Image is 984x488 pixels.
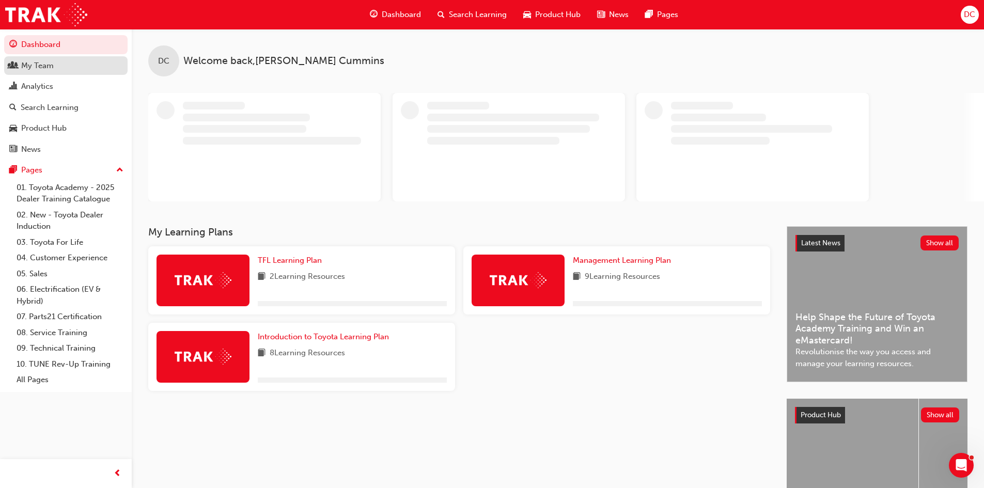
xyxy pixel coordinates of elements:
button: Pages [4,161,128,180]
span: people-icon [9,61,17,71]
a: All Pages [12,372,128,388]
span: TFL Learning Plan [258,256,322,265]
span: chart-icon [9,82,17,91]
a: TFL Learning Plan [258,255,326,266]
span: Search Learning [449,9,507,21]
span: prev-icon [114,467,121,480]
span: book-icon [573,271,581,284]
a: pages-iconPages [637,4,686,25]
a: guage-iconDashboard [362,4,429,25]
span: Introduction to Toyota Learning Plan [258,332,389,341]
span: Pages [657,9,678,21]
span: car-icon [523,8,531,21]
span: 2 Learning Resources [270,271,345,284]
span: Welcome back , [PERSON_NAME] Cummins [183,55,384,67]
a: 06. Electrification (EV & Hybrid) [12,281,128,309]
a: 03. Toyota For Life [12,234,128,250]
a: search-iconSearch Learning [429,4,515,25]
a: Product HubShow all [795,407,959,423]
button: Show all [920,235,959,250]
a: 08. Service Training [12,325,128,341]
h3: My Learning Plans [148,226,770,238]
img: Trak [175,272,231,288]
button: Show all [921,407,960,422]
span: Latest News [801,239,840,247]
span: 9 Learning Resources [585,271,660,284]
a: Introduction to Toyota Learning Plan [258,331,393,343]
div: News [21,144,41,155]
iframe: Intercom live chat [949,453,974,478]
span: guage-icon [370,8,378,21]
a: News [4,140,128,159]
span: pages-icon [645,8,653,21]
span: news-icon [9,145,17,154]
span: DC [158,55,169,67]
span: Product Hub [535,9,581,21]
div: Pages [21,164,42,176]
img: Trak [175,349,231,365]
span: Revolutionise the way you access and manage your learning resources. [795,346,959,369]
a: My Team [4,56,128,75]
button: DC [961,6,979,24]
span: Management Learning Plan [573,256,671,265]
a: 09. Technical Training [12,340,128,356]
img: Trak [5,3,87,26]
span: pages-icon [9,166,17,175]
a: Management Learning Plan [573,255,675,266]
span: Dashboard [382,9,421,21]
span: search-icon [438,8,445,21]
span: up-icon [116,164,123,177]
a: 07. Parts21 Certification [12,309,128,325]
span: Help Shape the Future of Toyota Academy Training and Win an eMastercard! [795,311,959,347]
a: 01. Toyota Academy - 2025 Dealer Training Catalogue [12,180,128,207]
a: Latest NewsShow allHelp Shape the Future of Toyota Academy Training and Win an eMastercard!Revolu... [787,226,967,382]
span: car-icon [9,124,17,133]
a: Latest NewsShow all [795,235,959,251]
span: book-icon [258,347,265,360]
a: Search Learning [4,98,128,117]
img: Trak [490,272,546,288]
span: 8 Learning Resources [270,347,345,360]
a: 10. TUNE Rev-Up Training [12,356,128,372]
a: Analytics [4,77,128,96]
span: book-icon [258,271,265,284]
span: News [609,9,629,21]
span: news-icon [597,8,605,21]
div: My Team [21,60,54,72]
a: Dashboard [4,35,128,54]
a: 02. New - Toyota Dealer Induction [12,207,128,234]
button: DashboardMy TeamAnalyticsSearch LearningProduct HubNews [4,33,128,161]
a: Product Hub [4,119,128,138]
div: Analytics [21,81,53,92]
div: Search Learning [21,102,79,114]
a: 04. Customer Experience [12,250,128,266]
a: 05. Sales [12,266,128,282]
div: Product Hub [21,122,67,134]
span: Product Hub [801,411,841,419]
span: search-icon [9,103,17,113]
a: news-iconNews [589,4,637,25]
span: DC [964,9,975,21]
a: car-iconProduct Hub [515,4,589,25]
span: guage-icon [9,40,17,50]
